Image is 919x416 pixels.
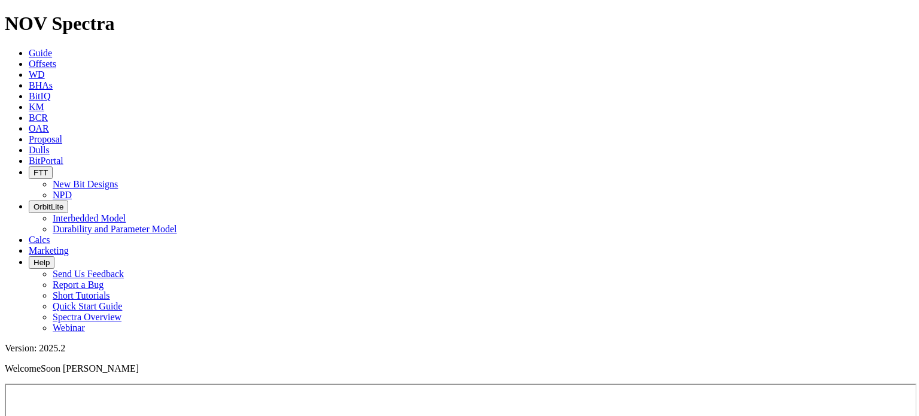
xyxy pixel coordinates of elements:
[29,123,49,133] a: OAR
[53,224,177,234] a: Durability and Parameter Model
[29,256,54,269] button: Help
[29,245,69,256] a: Marketing
[29,69,45,80] a: WD
[53,301,122,311] a: Quick Start Guide
[29,48,52,58] a: Guide
[5,343,914,354] div: Version: 2025.2
[29,59,56,69] a: Offsets
[29,156,63,166] a: BitPortal
[29,80,53,90] a: BHAs
[53,290,110,300] a: Short Tutorials
[53,269,124,279] a: Send Us Feedback
[5,13,914,35] h1: NOV Spectra
[29,102,44,112] a: KM
[29,166,53,179] button: FTT
[53,190,72,200] a: NPD
[41,363,139,374] span: Soon [PERSON_NAME]
[53,213,126,223] a: Interbedded Model
[53,179,118,189] a: New Bit Designs
[29,235,50,245] a: Calcs
[53,280,104,290] a: Report a Bug
[34,258,50,267] span: Help
[5,363,914,374] p: Welcome
[53,312,121,322] a: Spectra Overview
[34,202,63,211] span: OrbitLite
[34,168,48,177] span: FTT
[29,145,50,155] a: Dulls
[29,134,62,144] a: Proposal
[53,323,85,333] a: Webinar
[29,113,48,123] a: BCR
[29,201,68,213] button: OrbitLite
[29,91,50,101] a: BitIQ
